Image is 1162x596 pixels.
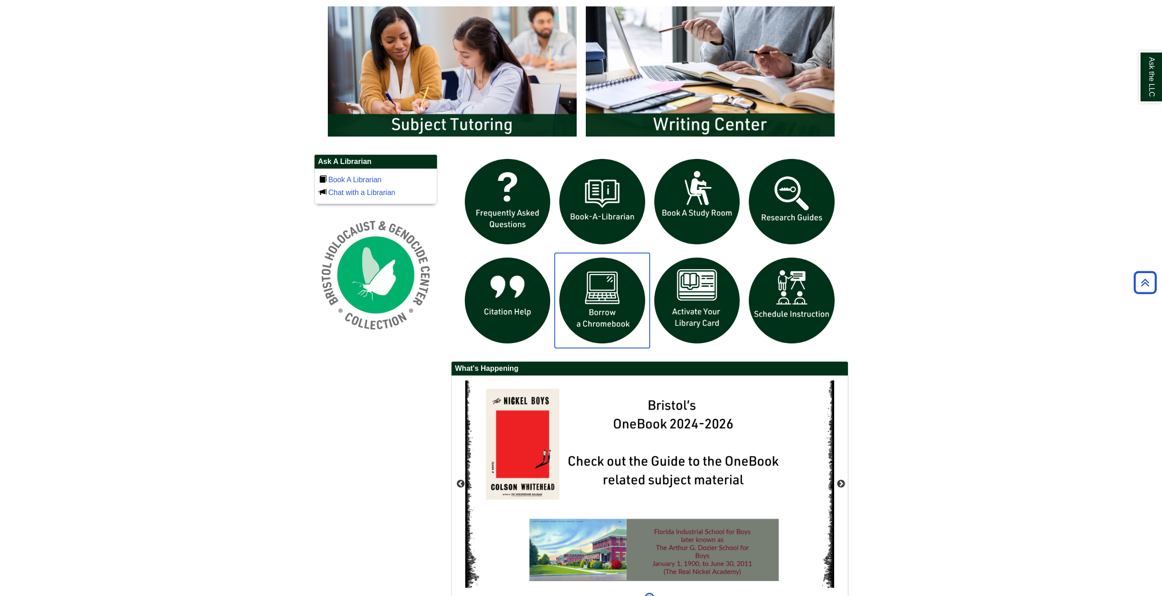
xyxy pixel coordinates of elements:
img: Borrow a chromebook icon links to the borrow a chromebook web page [555,253,650,348]
a: Book A Librarian [328,176,382,184]
h2: Ask A Librarian [315,155,437,169]
h2: What's Happening [452,362,848,376]
img: The Nickel Boys OneBook [465,380,834,588]
button: Previous [456,480,465,489]
img: frequently asked questions [460,154,555,249]
button: Next [836,480,846,489]
img: citation help icon links to citation help guide page [460,253,555,348]
img: activate Library Card icon links to form to activate student ID into library card [650,253,745,348]
img: Writing Center Information [581,2,839,141]
div: This box contains rotating images [465,380,834,588]
div: slideshow [323,2,839,145]
img: Research Guides icon links to research guides web page [744,154,839,249]
img: book a study room icon links to book a study room web page [650,154,745,249]
img: Subject Tutoring Information [323,2,581,141]
div: slideshow [460,154,839,352]
img: Holocaust and Genocide Collection [314,213,437,337]
img: For faculty. Schedule Library Instruction icon links to form. [744,253,839,348]
a: Back to Top [1130,276,1160,289]
a: Chat with a Librarian [328,189,395,196]
img: Book a Librarian icon links to book a librarian web page [555,154,650,249]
